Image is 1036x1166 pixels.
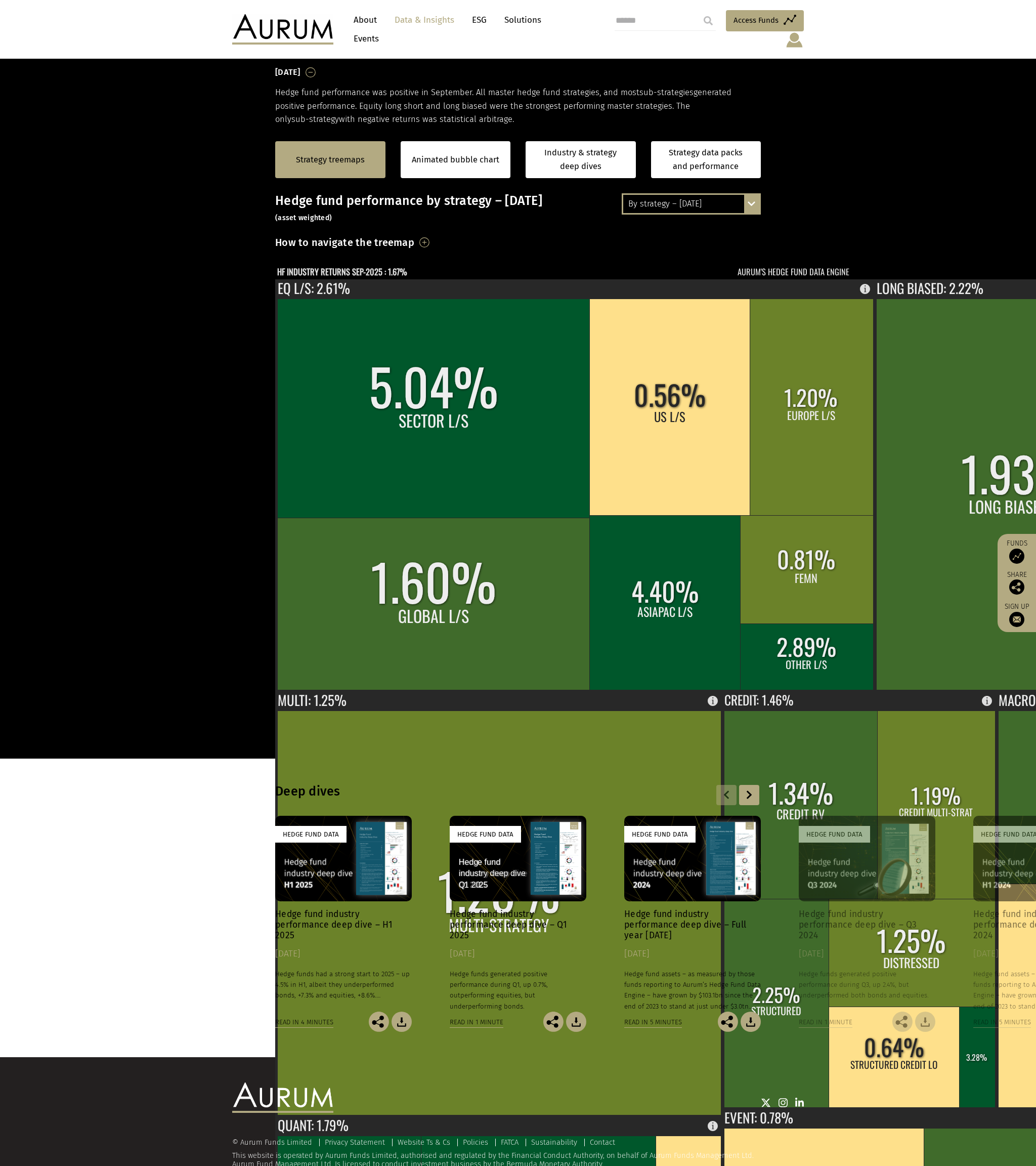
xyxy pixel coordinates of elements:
[349,29,379,48] a: Events
[325,1138,385,1147] a: Privacy Statement
[398,1138,450,1147] a: Website Ts & Cs
[1003,602,1031,627] a: Sign up
[1009,612,1024,627] img: Sign up to our newsletter
[624,947,761,961] div: [DATE]
[467,11,492,29] a: ESG
[761,1098,771,1108] img: Twitter icon
[291,114,339,124] span: sub-strategy
[543,1012,564,1032] img: Share this post
[590,1138,615,1147] a: Contact
[1009,579,1024,595] img: Share this post
[1003,571,1031,595] div: Share
[450,1017,503,1028] div: Read in 1 minute
[799,947,935,961] div: [DATE]
[799,1017,852,1028] div: Read in 1 minute
[275,969,412,1001] p: Hedge funds had a strong start to 2025 – up 4.5% in H1, albeit they underperformed bonds, +7.3% a...
[275,86,761,126] p: Hedge fund performance was positive in September. All master hedge fund strategies, and most gene...
[785,31,804,49] img: account-icon.svg
[624,1017,682,1028] div: Read in 5 minutes
[639,88,694,97] span: sub-strategies
[275,65,300,80] h3: [DATE]
[526,141,636,178] a: Industry & strategy deep dives
[275,826,347,843] div: Hedge Fund Data
[741,1012,761,1032] img: Download Article
[275,1017,333,1028] div: Read in 4 minutes
[450,816,586,1012] a: Hedge Fund Data Hedge fund industry performance deep dive – Q1 2025 [DATE] Hedge funds generated ...
[296,153,365,166] a: Strategy treemaps
[275,214,332,222] small: (asset weighted)
[463,1138,488,1147] a: Policies
[892,1012,913,1032] img: Share this post
[623,195,759,213] div: By strategy – [DATE]
[499,11,546,29] a: Solutions
[799,969,935,1001] p: Hedge funds generated positive performance during Q3, up 2.4%, but underperformed both bonds and ...
[450,969,586,1012] p: Hedge funds generated positive performance during Q1, up 0.7%, outperforming equities, but underp...
[390,11,459,29] a: Data & Insights
[275,816,412,1012] a: Hedge Fund Data Hedge fund industry performance deep dive – H1 2025 [DATE] Hedge funds had a stro...
[275,909,412,941] h4: Hedge fund industry performance deep dive – H1 2025
[799,909,935,941] h4: Hedge fund industry performance deep dive – Q3 2024
[412,153,499,166] a: Animated bubble chart
[915,1012,935,1032] img: Download Article
[779,1098,788,1108] img: Instagram icon
[232,14,333,45] img: Aurum
[275,784,630,799] h3: Deep dives
[369,1012,389,1032] img: Share this post
[651,141,761,178] a: Strategy data packs and performance
[624,969,761,1012] p: Hedge fund assets – as measured by those funds reporting to Aurum’s Hedge Fund Data Engine – have...
[232,1139,317,1146] div: © Aurum Funds Limited
[275,193,761,224] h3: Hedge fund performance by strategy – [DATE]
[450,909,586,941] h4: Hedge fund industry performance deep dive – Q1 2025
[566,1012,586,1032] img: Download Article
[698,11,718,31] input: Submit
[450,826,521,843] div: Hedge Fund Data
[275,947,412,961] div: [DATE]
[232,1082,333,1113] img: Aurum Logo
[624,909,761,941] h4: Hedge fund industry performance deep dive – Full year [DATE]
[718,1012,738,1032] img: Share this post
[450,947,586,961] div: [DATE]
[531,1138,577,1147] a: Sustainability
[624,826,696,843] div: Hedge Fund Data
[1009,549,1024,564] img: Access Funds
[973,1017,1031,1028] div: Read in 5 minutes
[392,1012,412,1032] img: Download Article
[624,816,761,1012] a: Hedge Fund Data Hedge fund industry performance deep dive – Full year [DATE] [DATE] Hedge fund as...
[726,10,804,31] a: Access Funds
[1003,539,1031,564] a: Funds
[795,1098,804,1108] img: Linkedin icon
[733,14,779,26] span: Access Funds
[501,1138,519,1147] a: FATCA
[275,234,414,251] h3: How to navigate the treemap
[799,826,870,843] div: Hedge Fund Data
[349,11,382,29] a: About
